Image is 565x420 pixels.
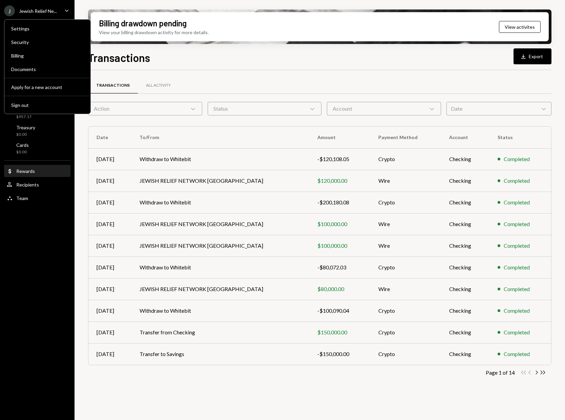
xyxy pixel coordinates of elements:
[370,127,441,148] th: Payment Method
[97,285,123,293] div: [DATE]
[317,263,362,271] div: -$80,072.03
[441,213,490,235] td: Checking
[16,142,29,148] div: Cards
[99,18,187,29] div: Billing drawdown pending
[370,257,441,278] td: Crypto
[486,369,515,376] div: Page 1 of 14
[19,8,57,14] div: Jewish Relief Ne...
[7,99,88,111] button: Sign out
[131,343,309,365] td: Transfer to Savings
[370,278,441,300] td: Wire
[489,127,551,148] th: Status
[88,127,131,148] th: Date
[441,127,490,148] th: Account
[88,102,202,115] div: Action
[97,307,123,315] div: [DATE]
[441,300,490,322] td: Checking
[7,36,88,48] a: Security
[11,39,84,45] div: Security
[317,307,362,315] div: -$100,090.04
[131,278,309,300] td: JEWISH RELIEF NETWORK [GEOGRAPHIC_DATA]
[317,242,362,250] div: $100,000.00
[4,165,70,177] a: Rewards
[514,48,551,64] button: Export
[208,102,322,115] div: Status
[138,77,179,94] a: All Activity
[96,83,130,88] div: Transactions
[4,140,70,156] a: Cards$0.00
[131,148,309,170] td: Withdraw to Whitebit
[504,307,530,315] div: Completed
[4,123,70,139] a: Treasury$0.00
[7,81,88,93] button: Apply for a new account
[504,220,530,228] div: Completed
[99,29,209,36] div: View your billing drawdown activity for more details.
[4,192,70,204] a: Team
[317,328,362,336] div: $150,000.00
[88,51,150,64] h1: Transactions
[441,235,490,257] td: Checking
[370,213,441,235] td: Wire
[97,350,123,358] div: [DATE]
[7,49,88,62] a: Billing
[131,127,309,148] th: To/From
[97,242,123,250] div: [DATE]
[504,285,530,293] div: Completed
[97,198,123,206] div: [DATE]
[4,178,70,191] a: Recipients
[16,114,36,120] div: $957.17
[16,149,29,155] div: $0.00
[16,195,28,201] div: Team
[504,263,530,271] div: Completed
[370,170,441,192] td: Wire
[11,53,84,59] div: Billing
[441,343,490,365] td: Checking
[11,26,84,31] div: Settings
[11,102,84,108] div: Sign out
[97,155,123,163] div: [DATE]
[7,22,88,35] a: Settings
[441,322,490,343] td: Checking
[441,278,490,300] td: Checking
[131,170,309,192] td: JEWISH RELIEF NETWORK [GEOGRAPHIC_DATA]
[317,155,362,163] div: -$120,108.05
[441,170,490,192] td: Checking
[504,350,530,358] div: Completed
[131,213,309,235] td: JEWISH RELIEF NETWORK [GEOGRAPHIC_DATA]
[317,220,362,228] div: $100,000.00
[370,148,441,170] td: Crypto
[441,257,490,278] td: Checking
[504,155,530,163] div: Completed
[370,343,441,365] td: Crypto
[11,84,84,90] div: Apply for a new account
[441,192,490,213] td: Checking
[446,102,551,115] div: Date
[317,350,362,358] div: -$150,000.00
[370,192,441,213] td: Crypto
[88,77,138,94] a: Transactions
[504,328,530,336] div: Completed
[131,257,309,278] td: Withdraw to Whitebit
[131,235,309,257] td: JEWISH RELIEF NETWORK [GEOGRAPHIC_DATA]
[16,168,35,174] div: Rewards
[7,63,88,75] a: Documents
[370,235,441,257] td: Wire
[504,242,530,250] div: Completed
[317,198,362,206] div: -$200,180.08
[97,177,123,185] div: [DATE]
[97,263,123,271] div: [DATE]
[146,83,171,88] div: All Activity
[504,198,530,206] div: Completed
[131,192,309,213] td: Withdraw to Whitebit
[4,5,15,16] div: J
[97,220,123,228] div: [DATE]
[499,21,541,33] button: View activites
[97,328,123,336] div: [DATE]
[11,66,84,72] div: Documents
[317,285,362,293] div: $80,000.00
[131,300,309,322] td: Withdraw to Whitebit
[131,322,309,343] td: Transfer from Checking
[16,132,35,137] div: $0.00
[16,125,35,130] div: Treasury
[370,300,441,322] td: Crypto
